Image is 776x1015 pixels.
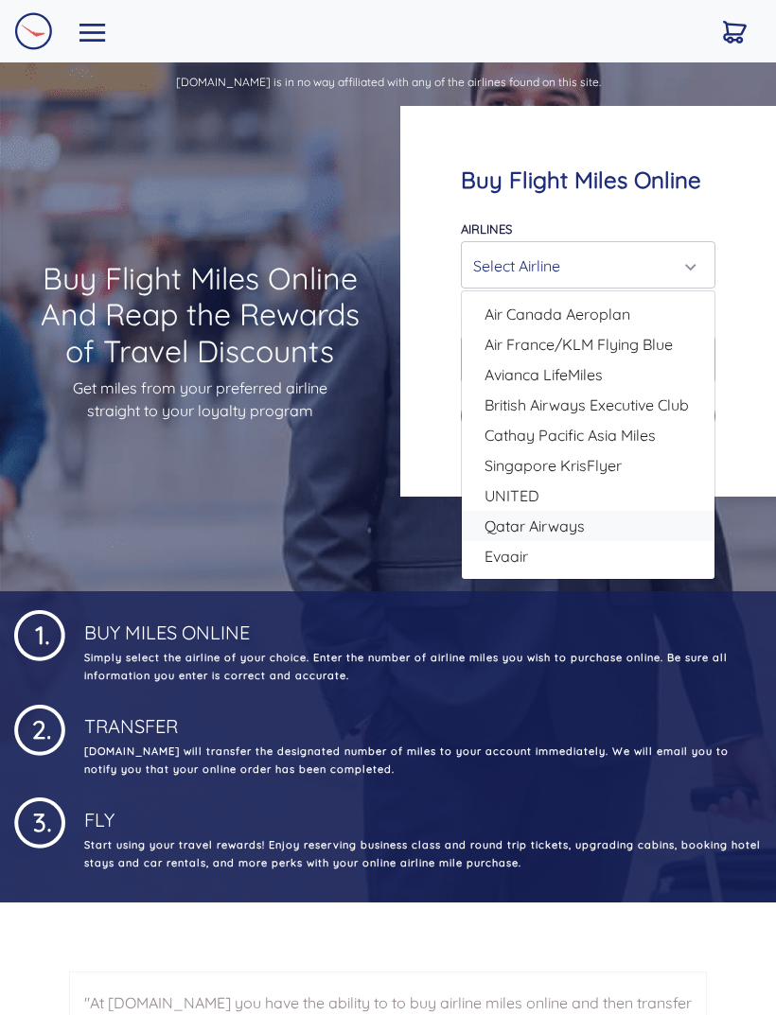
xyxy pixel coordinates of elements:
[14,606,65,661] img: 1
[14,794,65,849] img: 1
[80,700,762,738] h4: Transfer
[14,12,52,50] img: Logo
[723,21,747,44] img: Cart
[461,221,512,236] label: Airlines
[485,515,585,537] span: Qatar Airways
[30,260,370,369] h1: Buy Flight Miles Online And Reap the Rewards of Travel Discounts
[461,166,715,194] h4: Buy Flight Miles Online
[80,743,762,779] p: [DOMAIN_NAME] will transfer the designated number of miles to your account immediately. We will e...
[485,454,622,477] span: Singapore KrisFlyer
[473,248,692,284] div: Select Airline
[485,394,689,416] span: British Airways Executive Club
[79,24,106,42] img: Toggle
[485,545,528,568] span: Evaair
[14,700,65,756] img: 1
[485,424,656,446] span: Cathay Pacific Asia Miles
[67,16,118,45] button: Toggle navigation
[80,606,762,644] h4: Buy Miles Online
[485,363,603,386] span: Avianca LifeMiles
[14,8,52,55] a: Logo
[80,649,762,685] p: Simply select the airline of your choice. Enter the number of airline miles you wish to purchase ...
[485,333,673,356] span: Air France/KLM Flying Blue
[30,376,370,422] p: Get miles from your preferred airline straight to your loyalty program
[80,794,762,831] h4: Fly
[461,241,715,289] button: Select Airline
[485,303,630,325] span: Air Canada Aeroplan
[80,836,762,872] p: Start using your travel rewards! Enjoy reserving business class and round trip tickets, upgrading...
[485,484,539,507] span: UNITED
